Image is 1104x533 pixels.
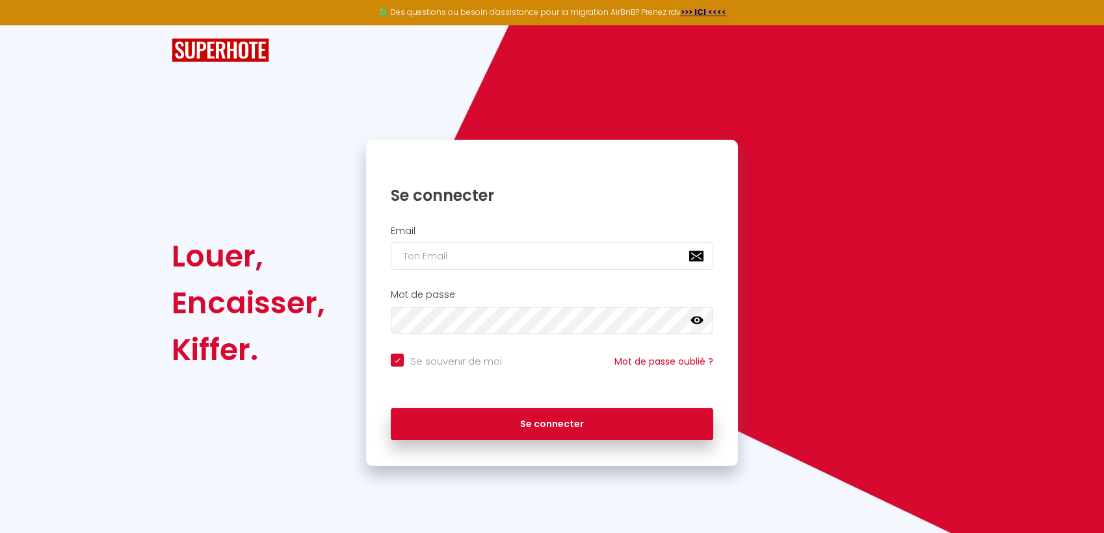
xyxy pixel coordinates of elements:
[391,242,713,270] input: Ton Email
[172,233,325,279] div: Louer,
[391,226,713,237] h2: Email
[614,355,713,368] a: Mot de passe oublié ?
[172,279,325,326] div: Encaisser,
[391,289,713,300] h2: Mot de passe
[681,6,726,18] a: >>> ICI <<<<
[172,326,325,373] div: Kiffer.
[391,185,713,205] h1: Se connecter
[172,38,269,62] img: SuperHote logo
[391,408,713,441] button: Se connecter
